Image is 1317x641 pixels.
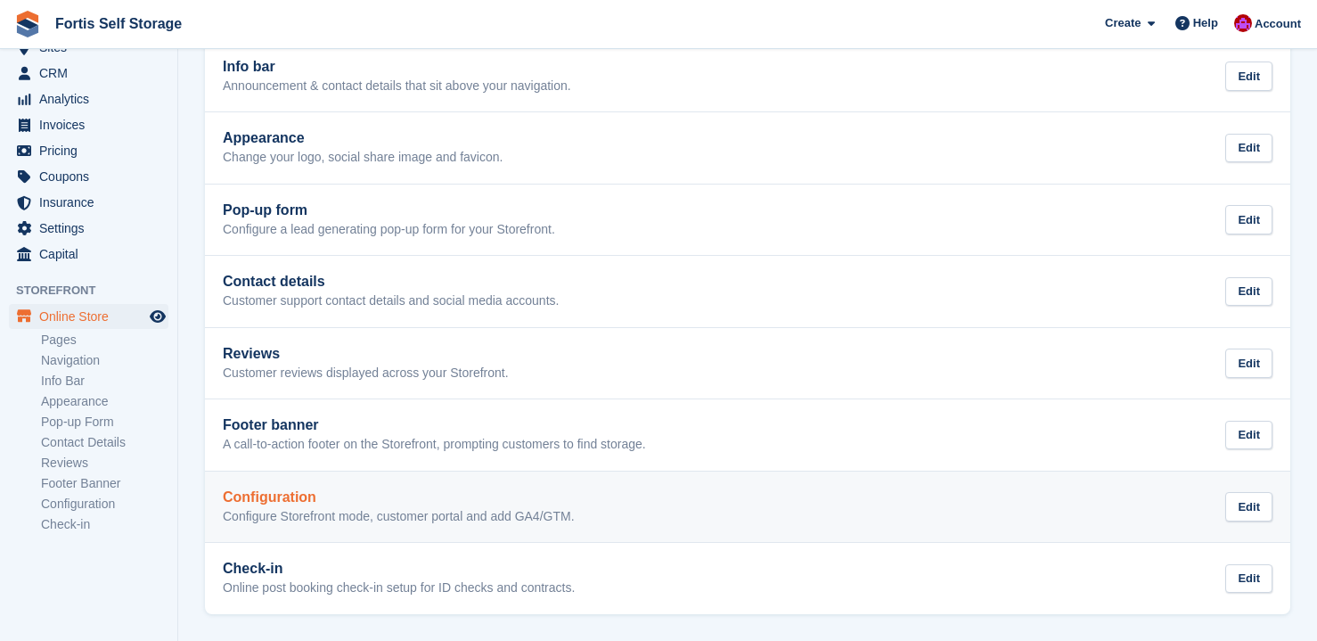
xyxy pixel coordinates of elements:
h2: Contact details [223,274,559,290]
a: menu [9,112,168,137]
a: Pop-up form Configure a lead generating pop-up form for your Storefront. Edit [205,185,1290,256]
a: Preview store [147,306,168,327]
a: Info Bar [41,373,168,390]
p: Announcement & contact details that sit above your navigation. [223,78,571,95]
p: A call-to-action footer on the Storefront, prompting customers to find storage. [223,437,646,453]
a: Appearance Change your logo, social share image and favicon. Edit [205,112,1290,184]
a: Contact Details [41,434,168,451]
a: Info bar Announcement & contact details that sit above your navigation. Edit [205,41,1290,112]
span: Storefront [16,282,177,300]
a: Reviews [41,455,168,472]
h2: Pop-up form [223,202,555,218]
span: Capital [39,242,146,267]
div: Edit [1225,277,1272,307]
div: Edit [1225,564,1272,594]
span: Analytics [39,86,146,111]
h2: Configuration [223,489,575,505]
span: Account [1255,15,1301,33]
a: Reviews Customer reviews displayed across your Storefront. Edit [205,328,1290,399]
div: Edit [1225,421,1272,450]
a: menu [9,242,168,267]
span: Insurance [39,190,146,215]
a: Pages [41,332,168,349]
p: Customer support contact details and social media accounts. [223,293,559,309]
a: Configuration [41,496,168,513]
span: Help [1193,14,1218,32]
div: Edit [1225,134,1272,163]
span: Pricing [39,138,146,163]
h2: Footer banner [223,417,646,433]
a: Footer Banner [41,475,168,492]
a: Footer banner A call-to-action footer on the Storefront, prompting customers to find storage. Edit [205,399,1290,471]
span: CRM [39,61,146,86]
h2: Info bar [223,59,571,75]
a: Appearance [41,393,168,410]
div: Edit [1225,62,1272,91]
a: Check-in [41,516,168,533]
a: Fortis Self Storage [48,9,189,38]
a: menu [9,304,168,329]
a: Configuration Configure Storefront mode, customer portal and add GA4/GTM. Edit [205,472,1290,543]
img: Becky Welch [1234,14,1252,32]
p: Customer reviews displayed across your Storefront. [223,366,509,382]
a: Contact details Customer support contact details and social media accounts. Edit [205,256,1290,327]
span: Online Store [39,304,146,329]
span: Coupons [39,164,146,189]
a: Pop-up Form [41,414,168,431]
a: Check-in Online post booking check-in setup for ID checks and contracts. Edit [205,543,1290,614]
a: menu [9,190,168,215]
a: Navigation [41,352,168,369]
a: menu [9,61,168,86]
p: Configure Storefront mode, customer portal and add GA4/GTM. [223,509,575,525]
a: menu [9,216,168,241]
div: Edit [1225,349,1272,378]
a: menu [9,164,168,189]
img: stora-icon-8386f47178a22dfd0bd8f6a31ec36ba5ce8667c1dd55bd0f319d3a0aa187defe.svg [14,11,41,37]
span: Create [1105,14,1141,32]
p: Online post booking check-in setup for ID checks and contracts. [223,580,575,596]
h2: Appearance [223,130,503,146]
span: Settings [39,216,146,241]
a: menu [9,138,168,163]
span: Invoices [39,112,146,137]
h2: Reviews [223,346,509,362]
div: Edit [1225,205,1272,234]
p: Change your logo, social share image and favicon. [223,150,503,166]
p: Configure a lead generating pop-up form for your Storefront. [223,222,555,238]
h2: Check-in [223,561,575,577]
a: menu [9,86,168,111]
div: Edit [1225,492,1272,522]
